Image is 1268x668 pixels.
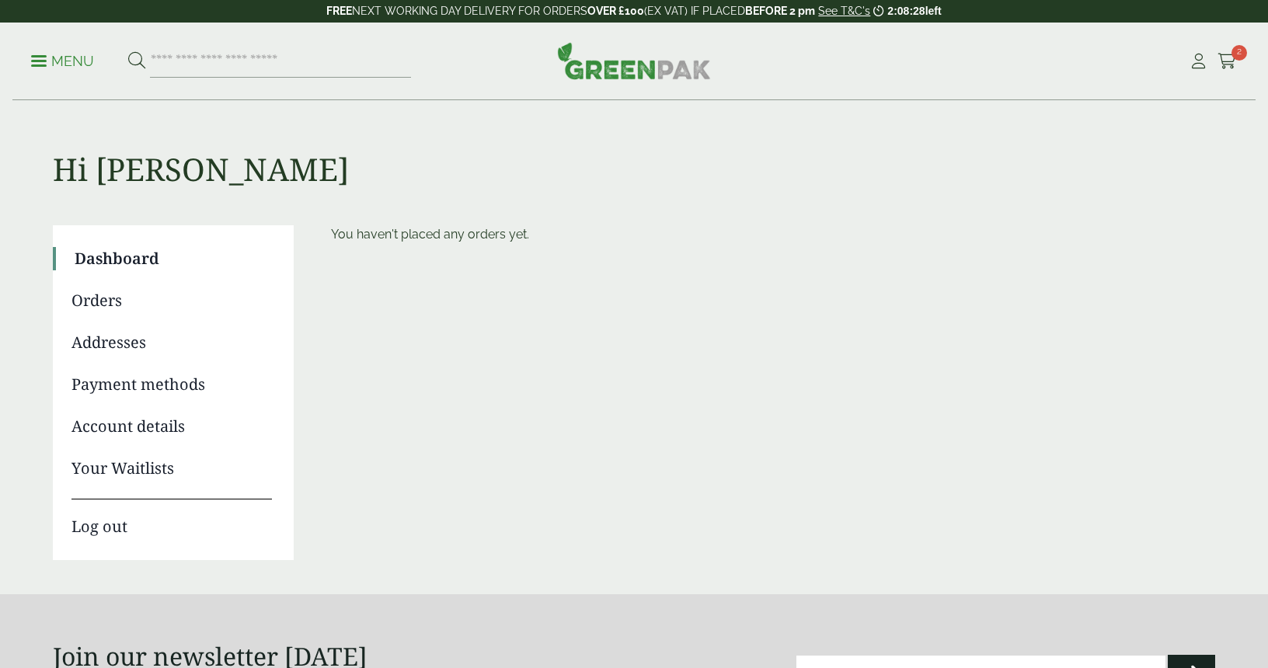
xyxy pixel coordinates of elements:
[557,42,711,79] img: GreenPak Supplies
[331,225,1215,244] p: You haven't placed any orders yet.
[71,415,272,438] a: Account details
[925,5,942,17] span: left
[818,5,870,17] a: See T&C's
[71,331,272,354] a: Addresses
[1231,45,1247,61] span: 2
[1217,54,1237,69] i: Cart
[71,373,272,396] a: Payment methods
[326,5,352,17] strong: FREE
[53,101,1215,188] h1: Hi [PERSON_NAME]
[587,5,644,17] strong: OVER £100
[75,247,272,270] a: Dashboard
[745,5,815,17] strong: BEFORE 2 pm
[71,499,272,538] a: Log out
[71,289,272,312] a: Orders
[1189,54,1208,69] i: My Account
[71,457,272,480] a: Your Waitlists
[887,5,925,17] span: 2:08:28
[31,52,94,68] a: Menu
[1217,50,1237,73] a: 2
[31,52,94,71] p: Menu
